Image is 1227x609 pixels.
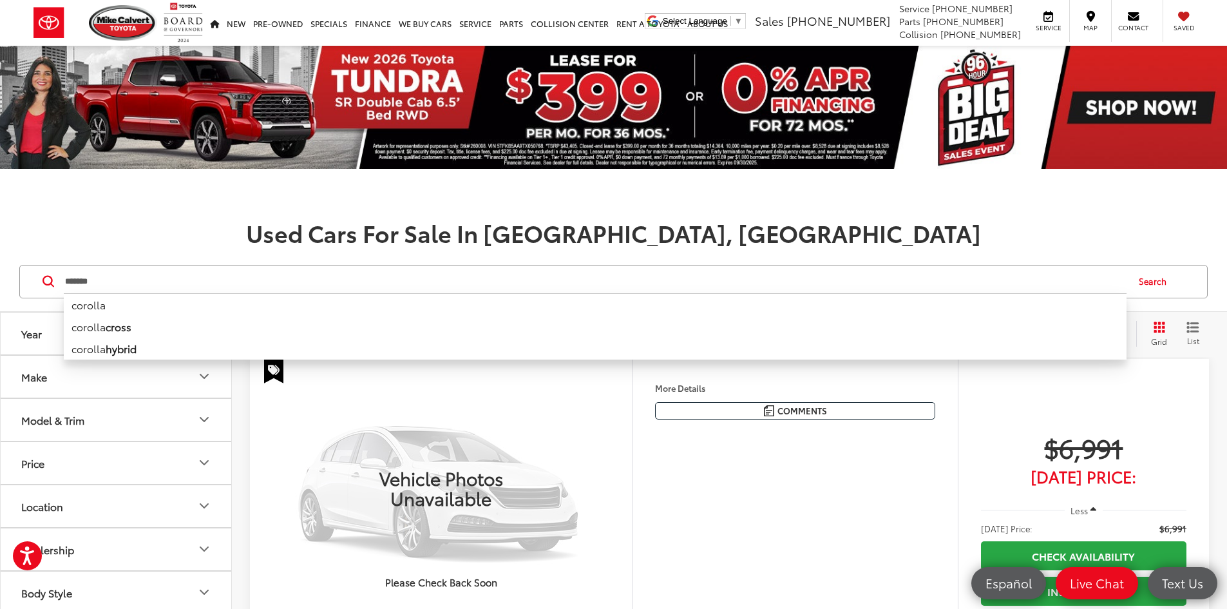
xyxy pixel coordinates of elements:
[89,5,157,41] img: Mike Calvert Toyota
[21,500,63,512] div: Location
[981,541,1186,570] a: Check Availability
[1127,266,1185,298] button: Search
[764,405,774,416] img: Comments
[21,414,84,426] div: Model & Trim
[64,266,1127,297] input: Search by Make, Model, or Keyword
[1159,522,1186,535] span: $6,991
[1076,23,1105,32] span: Map
[196,455,212,470] div: Price
[1,485,233,527] button: LocationLocation
[1063,575,1130,591] span: Live Chat
[899,28,938,41] span: Collision
[1056,567,1138,599] a: Live Chat
[655,383,935,392] h4: More Details
[1186,335,1199,346] span: List
[21,586,72,599] div: Body Style
[21,543,74,556] div: Dealership
[899,2,929,15] span: Service
[64,338,1127,360] li: corolla
[787,12,890,29] span: [PHONE_NUMBER]
[755,12,784,29] span: Sales
[64,293,1127,316] li: corolla
[1,399,233,441] button: Model & TrimModel & Trim
[1,528,233,570] button: DealershipDealership
[777,405,827,417] span: Comments
[1065,499,1103,522] button: Less
[1156,575,1210,591] span: Text Us
[1177,321,1209,347] button: List View
[1,313,233,354] button: YearYear
[1151,336,1167,347] span: Grid
[196,541,212,557] div: Dealership
[940,28,1021,41] span: [PHONE_NUMBER]
[1148,567,1217,599] a: Text Us
[21,371,47,383] div: Make
[21,457,44,469] div: Price
[971,567,1046,599] a: Español
[899,15,920,28] span: Parts
[264,359,283,383] span: Special
[21,327,42,340] div: Year
[981,522,1032,535] span: [DATE] Price:
[1170,23,1198,32] span: Saved
[655,402,935,420] button: Comments
[1136,321,1177,347] button: Grid View
[196,369,212,384] div: Make
[196,412,212,427] div: Model & Trim
[106,319,131,334] b: cross
[1070,505,1088,516] span: Less
[64,316,1127,338] li: corolla
[1,442,233,484] button: PricePrice
[923,15,1003,28] span: [PHONE_NUMBER]
[1,356,233,398] button: MakeMake
[981,431,1186,463] span: $6,991
[932,2,1013,15] span: [PHONE_NUMBER]
[1034,23,1063,32] span: Service
[196,498,212,514] div: Location
[734,16,743,26] span: ▼
[196,585,212,600] div: Body Style
[1118,23,1148,32] span: Contact
[981,470,1186,483] span: [DATE] Price:
[979,575,1038,591] span: Español
[106,341,137,356] b: hybrid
